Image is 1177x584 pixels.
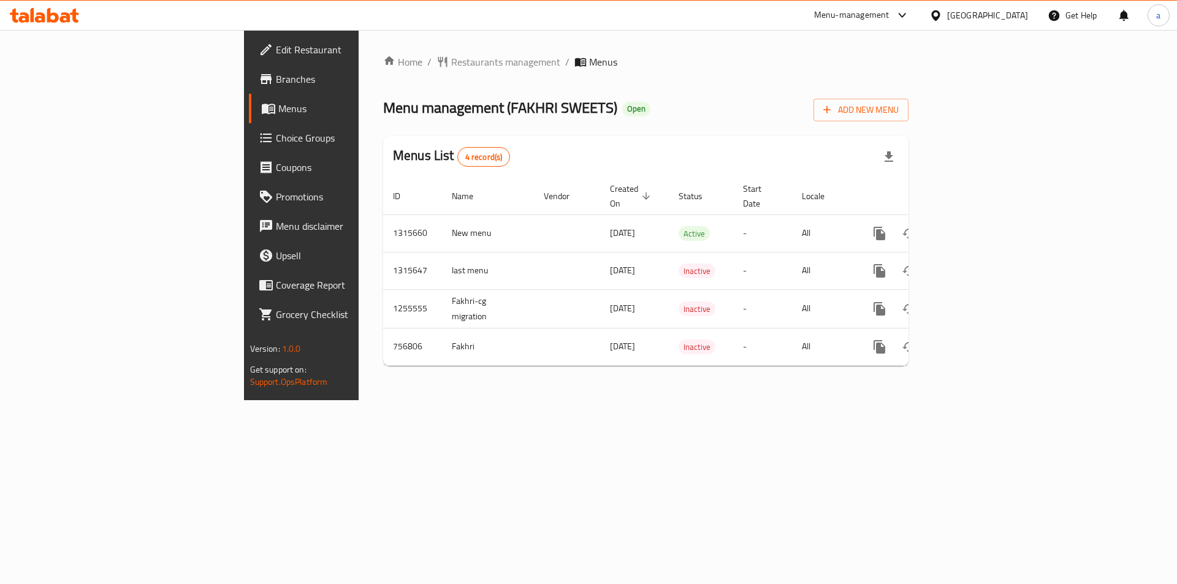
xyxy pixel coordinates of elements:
[855,178,992,215] th: Actions
[814,8,889,23] div: Menu-management
[733,214,792,252] td: -
[249,270,441,300] a: Coverage Report
[276,131,431,145] span: Choice Groups
[813,99,908,121] button: Add New Menu
[802,189,840,203] span: Locale
[383,55,908,69] nav: breadcrumb
[250,362,307,377] span: Get support on:
[249,300,441,329] a: Grocery Checklist
[865,294,894,324] button: more
[1156,9,1160,22] span: a
[249,64,441,94] a: Branches
[894,332,924,362] button: Change Status
[393,146,510,167] h2: Menus List
[276,189,431,204] span: Promotions
[250,374,328,390] a: Support.OpsPlatform
[865,332,894,362] button: more
[276,160,431,175] span: Coupons
[383,94,617,121] span: Menu management ( FAKHRI SWEETS )
[792,214,855,252] td: All
[457,147,511,167] div: Total records count
[282,341,301,357] span: 1.0.0
[894,219,924,248] button: Change Status
[249,153,441,182] a: Coupons
[874,142,904,172] div: Export file
[610,225,635,241] span: [DATE]
[743,181,777,211] span: Start Date
[276,219,431,233] span: Menu disclaimer
[733,252,792,289] td: -
[442,252,534,289] td: last menu
[451,55,560,69] span: Restaurants management
[792,328,855,365] td: All
[383,178,992,366] table: enhanced table
[249,211,441,241] a: Menu disclaimer
[276,72,431,86] span: Branches
[249,94,441,123] a: Menus
[436,55,560,69] a: Restaurants management
[733,289,792,328] td: -
[249,241,441,270] a: Upsell
[610,181,654,211] span: Created On
[278,101,431,116] span: Menus
[622,104,650,114] span: Open
[565,55,569,69] li: /
[249,182,441,211] a: Promotions
[610,262,635,278] span: [DATE]
[679,340,715,354] span: Inactive
[679,227,710,241] span: Active
[589,55,617,69] span: Menus
[452,189,489,203] span: Name
[544,189,585,203] span: Vendor
[442,328,534,365] td: Fakhri
[276,307,431,322] span: Grocery Checklist
[733,328,792,365] td: -
[792,289,855,328] td: All
[610,338,635,354] span: [DATE]
[679,264,715,278] span: Inactive
[865,256,894,286] button: more
[679,302,715,316] span: Inactive
[894,256,924,286] button: Change Status
[442,214,534,252] td: New menu
[276,278,431,292] span: Coverage Report
[249,123,441,153] a: Choice Groups
[792,252,855,289] td: All
[276,42,431,57] span: Edit Restaurant
[865,219,894,248] button: more
[249,35,441,64] a: Edit Restaurant
[947,9,1028,22] div: [GEOGRAPHIC_DATA]
[622,102,650,116] div: Open
[250,341,280,357] span: Version:
[393,189,416,203] span: ID
[823,102,899,118] span: Add New Menu
[679,226,710,241] div: Active
[894,294,924,324] button: Change Status
[442,289,534,328] td: Fakhri-cg migration
[458,151,510,163] span: 4 record(s)
[679,189,718,203] span: Status
[276,248,431,263] span: Upsell
[610,300,635,316] span: [DATE]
